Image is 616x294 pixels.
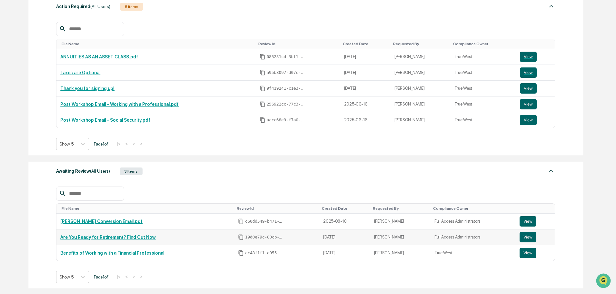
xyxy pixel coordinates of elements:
[391,112,451,128] td: [PERSON_NAME]
[391,65,451,81] td: [PERSON_NAME]
[110,51,117,59] button: Start new chat
[520,99,551,109] a: View
[431,245,516,261] td: True West
[393,42,448,46] div: Toggle SortBy
[451,49,516,65] td: True West
[60,86,114,91] a: Thank you for signing up!
[56,167,110,175] div: Awaiting Review
[391,81,451,96] td: [PERSON_NAME]
[340,49,391,65] td: [DATE]
[6,94,12,99] div: 🔎
[60,117,150,123] a: Post Workshop Email - Social Security.pdf
[267,86,305,91] span: 9f419241-c1e3-49c2-997d-d46bd0652bc5
[520,248,536,258] button: View
[64,109,78,114] span: Pylon
[343,42,388,46] div: Toggle SortBy
[451,81,516,96] td: True West
[453,42,514,46] div: Toggle SortBy
[94,274,110,279] span: Page 1 of 1
[6,49,18,61] img: 1746055101610-c473b297-6a78-478c-a979-82029cc54cd1
[47,82,52,87] div: 🗄️
[62,42,253,46] div: Toggle SortBy
[267,54,305,59] span: 085231cd-3bf1-49cd-8edf-8e5c63198b44
[45,109,78,114] a: Powered byPylon
[13,94,41,100] span: Data Lookup
[44,79,83,90] a: 🗄️Attestations
[431,229,516,245] td: Full Access Administrators
[431,214,516,229] td: Full Access Administrators
[120,3,143,11] div: 5 Items
[451,112,516,128] td: True West
[370,214,431,229] td: [PERSON_NAME]
[520,232,536,242] button: View
[340,96,391,112] td: 2025-06-16
[267,70,305,75] span: a95b8097-d07c-4bbc-8bc9-c6666d58090a
[115,274,122,279] button: |<
[131,274,137,279] button: >
[521,206,552,211] div: Toggle SortBy
[260,117,265,123] span: Copy Id
[123,141,130,147] button: <
[322,206,368,211] div: Toggle SortBy
[22,56,82,61] div: We're available if you need us!
[451,65,516,81] td: True West
[260,101,265,107] span: Copy Id
[547,167,555,175] img: caret
[17,29,106,36] input: Clear
[433,206,513,211] div: Toggle SortBy
[245,235,284,240] span: 19d0e79c-80cb-4e6e-b4b7-4a6d7cc9a275
[56,2,110,11] div: Action Required
[120,167,143,175] div: 3 Items
[520,216,551,227] a: View
[319,214,370,229] td: 2025-08-18
[90,4,110,9] span: (All Users)
[4,91,43,103] a: 🔎Data Lookup
[547,2,555,10] img: caret
[115,141,122,147] button: |<
[340,112,391,128] td: 2025-06-16
[520,216,536,227] button: View
[521,42,552,46] div: Toggle SortBy
[131,141,137,147] button: >
[237,206,317,211] div: Toggle SortBy
[238,218,244,224] span: Copy Id
[520,115,551,125] a: View
[595,273,613,290] iframe: Open customer support
[319,229,370,245] td: [DATE]
[370,229,431,245] td: [PERSON_NAME]
[260,86,265,91] span: Copy Id
[451,96,516,112] td: True West
[520,232,551,242] a: View
[520,52,537,62] button: View
[520,67,537,78] button: View
[520,99,537,109] button: View
[6,14,117,24] p: How can we help?
[520,248,551,258] a: View
[22,49,106,56] div: Start new chat
[260,54,265,60] span: Copy Id
[90,168,110,174] span: (All Users)
[520,83,551,94] a: View
[123,274,130,279] button: <
[60,102,179,107] a: Post Workshop Email - Working with a Professional.pdf
[391,96,451,112] td: [PERSON_NAME]
[60,219,143,224] a: [PERSON_NAME] Conversion Email.pdf
[267,102,305,107] span: 256922cc-77c3-4945-a205-11fcfdbfd03b
[373,206,428,211] div: Toggle SortBy
[260,70,265,76] span: Copy Id
[4,79,44,90] a: 🖐️Preclearance
[258,42,338,46] div: Toggle SortBy
[60,70,100,75] a: Taxes are Optional
[245,250,284,256] span: cc48f1f1-e955-4d97-a88e-47c6a179c046
[60,250,164,256] a: Benefits of Working with a Financial Professional
[138,141,145,147] button: >|
[267,117,305,123] span: accc68e9-f7a0-44b2-b4a3-ede2a8d78468
[520,115,537,125] button: View
[245,219,284,224] span: c60dd549-b471-43a7-b4fc-a36593873a4a
[6,82,12,87] div: 🖐️
[238,234,244,240] span: Copy Id
[340,81,391,96] td: [DATE]
[94,141,110,147] span: Page 1 of 1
